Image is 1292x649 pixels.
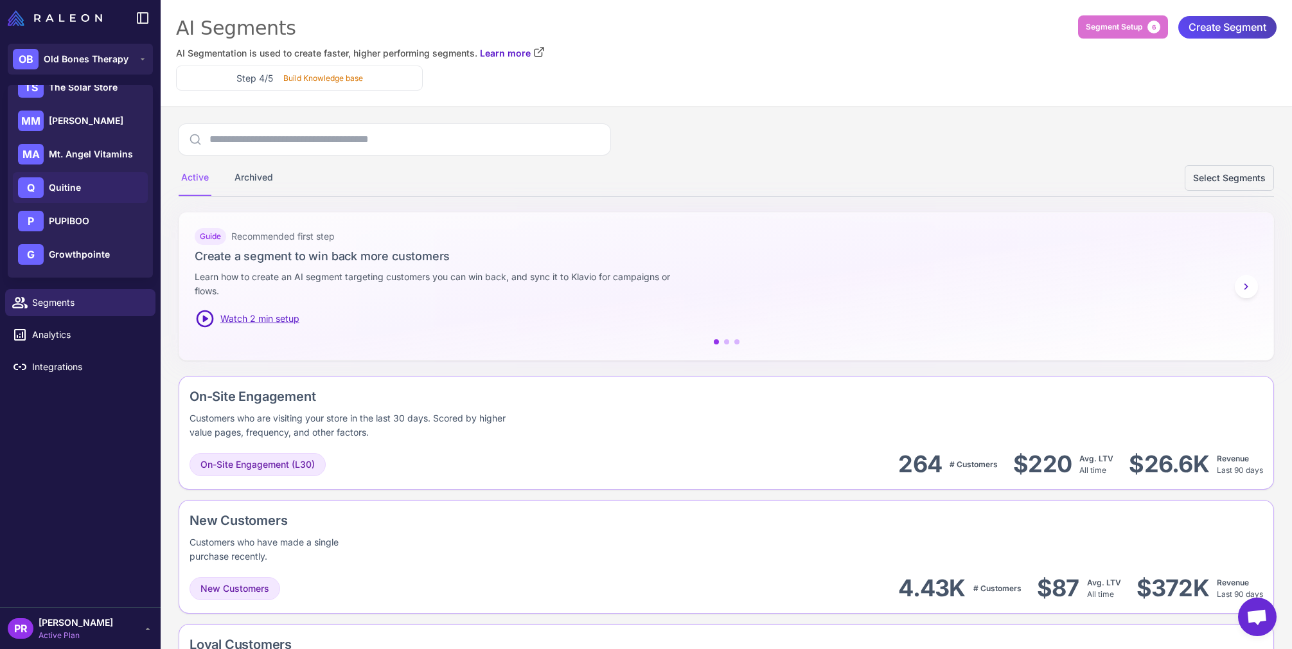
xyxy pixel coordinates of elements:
div: OB [13,49,39,69]
div: On-Site Engagement [190,387,687,406]
span: # Customers [950,459,998,469]
div: Q [18,177,44,198]
h3: Step 4/5 [236,71,273,85]
div: TS [18,77,44,98]
div: Open chat [1238,598,1277,636]
span: Mt. Angel Vitamins [49,147,133,161]
div: G [18,244,44,265]
a: Brief Design [5,193,155,220]
span: Recommended first step [231,229,335,244]
div: MA [18,144,44,164]
div: $87 [1037,574,1079,603]
a: Integrations [5,353,155,380]
img: Raleon Logo [8,10,102,26]
span: Avg. LTV [1087,578,1121,587]
div: PR [8,618,33,639]
div: New Customers [190,511,419,530]
span: On-Site Engagement (L30) [200,458,315,472]
span: Segment Setup [1086,21,1142,33]
div: Guide [195,228,226,245]
span: Revenue [1217,454,1249,463]
div: $26.6K [1129,450,1209,479]
a: Analytics [5,321,155,348]
span: The Solar Store [49,80,118,94]
button: Select Segments [1185,165,1274,191]
p: Build Knowledge base [283,73,363,84]
div: 4.43K [898,574,965,603]
div: Customers who have made a single purchase recently. [190,535,342,564]
span: Integrations [32,360,145,374]
a: Calendar [5,257,155,284]
div: Last 90 days [1217,577,1263,600]
div: AI Segments [176,15,1277,41]
span: Avg. LTV [1079,454,1113,463]
a: Campaigns [5,225,155,252]
button: Segment Setup6 [1078,15,1168,39]
span: Old Bones Therapy [44,52,128,66]
div: All time [1087,577,1121,600]
div: MM [18,111,44,131]
span: [PERSON_NAME] [39,616,113,630]
span: 6 [1147,21,1160,33]
span: Growthpointe [49,247,110,262]
h3: Create a segment to win back more customers [195,247,1258,265]
span: Analytics [32,328,145,342]
div: $372K [1137,574,1209,603]
div: $220 [1013,450,1072,479]
a: Learn more [480,46,545,60]
div: Archived [232,160,276,196]
a: Segments [5,289,155,316]
span: Segments [32,296,145,310]
a: Raleon Logo [8,10,107,26]
span: PUPIBOO [49,214,89,228]
p: Learn how to create an AI segment targeting customers you can win back, and sync it to Klavio for... [195,270,688,298]
span: AI Segmentation is used to create faster, higher performing segments. [176,46,477,60]
span: [PERSON_NAME] [49,114,123,128]
span: Active Plan [39,630,113,641]
button: OBOld Bones Therapy [8,44,153,75]
span: Create Segment [1189,16,1266,39]
div: P [18,211,44,231]
div: 264 [898,450,942,479]
span: Watch 2 min setup [220,312,299,326]
div: Last 90 days [1217,453,1263,476]
span: Revenue [1217,578,1249,587]
a: Knowledge [5,161,155,188]
span: New Customers [200,582,269,596]
div: Active [179,160,211,196]
a: Chats [5,129,155,156]
span: # Customers [973,583,1022,593]
span: Quitine [49,181,81,195]
div: Customers who are visiting your store in the last 30 days. Scored by higher value pages, frequenc... [190,411,522,440]
div: All time [1079,453,1113,476]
